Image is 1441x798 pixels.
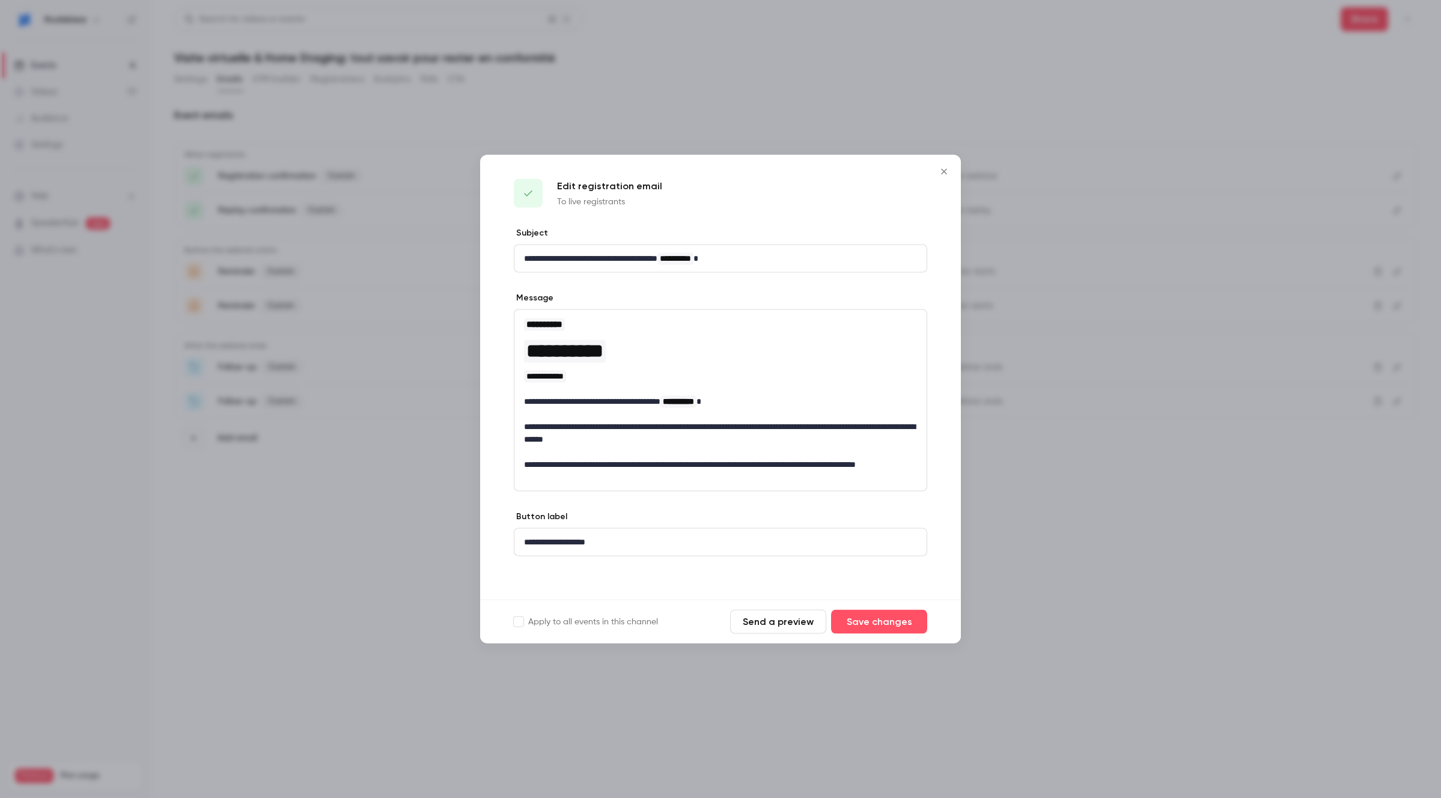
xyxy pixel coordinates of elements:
[932,160,956,184] button: Close
[557,179,662,193] p: Edit registration email
[514,529,927,556] div: editor
[514,511,567,523] label: Button label
[514,245,927,272] div: editor
[514,292,553,304] label: Message
[514,310,927,491] div: editor
[514,227,548,239] label: Subject
[557,196,662,208] p: To live registrants
[730,610,826,634] button: Send a preview
[514,616,658,628] label: Apply to all events in this channel
[831,610,927,634] button: Save changes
